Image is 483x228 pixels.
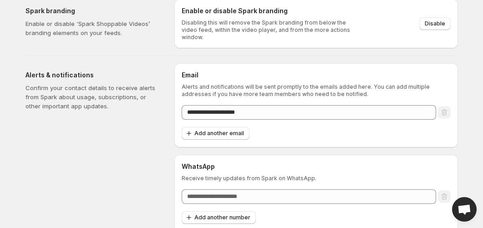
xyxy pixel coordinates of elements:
button: Add another number [182,211,256,224]
div: Open chat [452,197,477,222]
h5: Spark branding [25,6,160,15]
span: Add another number [194,214,250,221]
p: Disabling this will remove the Spark branding from below the video feed, within the video player,... [182,19,356,41]
p: Alerts and notifications will be sent promptly to the emails added here. You can add multiple add... [182,83,451,98]
h5: Alerts & notifications [25,71,160,80]
h6: Email [182,71,451,80]
h6: Enable or disable Spark branding [182,6,356,15]
p: Confirm your contact details to receive alerts from Spark about usage, subscriptions, or other im... [25,83,160,111]
span: Disable [425,20,445,27]
button: Add another email [182,127,249,140]
h6: WhatsApp [182,162,451,171]
p: Receive timely updates from Spark on WhatsApp. [182,175,451,182]
span: Add another email [194,130,244,137]
p: Enable or disable ‘Spark Shoppable Videos’ branding elements on your feeds. [25,19,160,37]
button: Disable [419,17,451,30]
